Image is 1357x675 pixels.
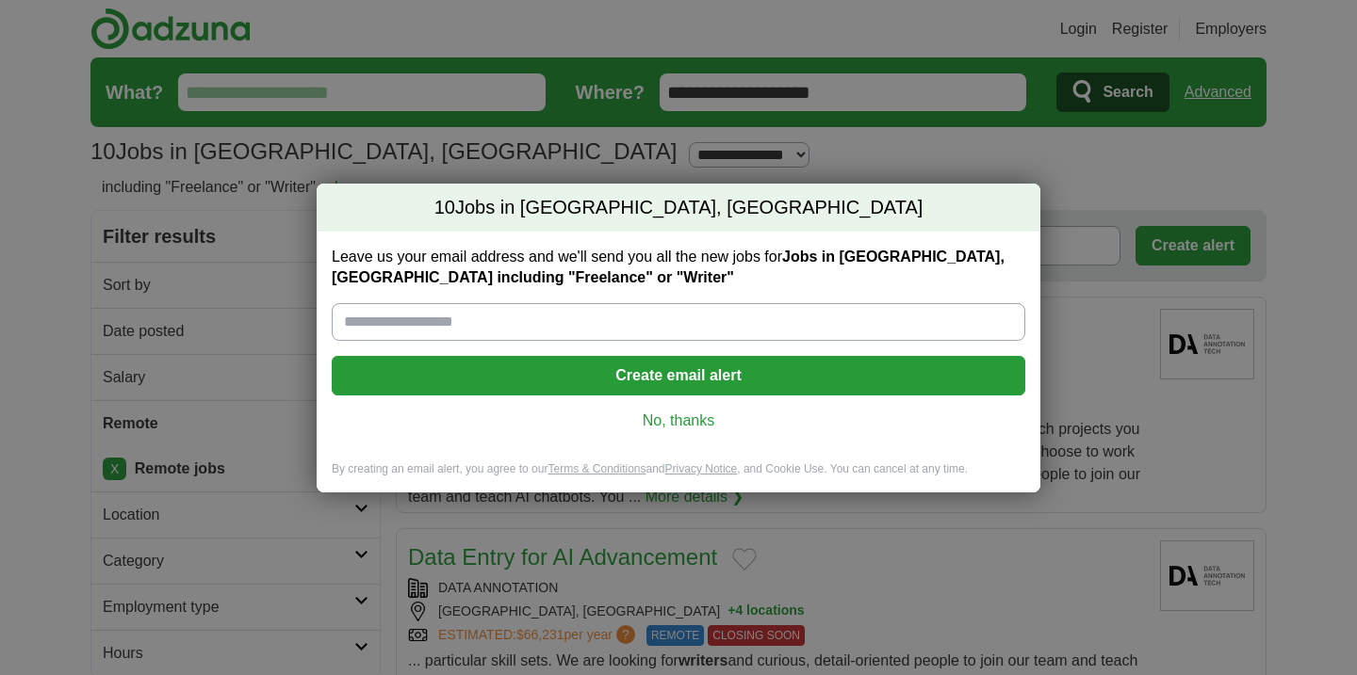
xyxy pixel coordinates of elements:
[347,410,1010,431] a: No, thanks
[332,247,1025,288] label: Leave us your email address and we'll send you all the new jobs for
[332,356,1025,395] button: Create email alert
[317,461,1040,492] div: By creating an email alert, you agree to our and , and Cookie Use. You can cancel at any time.
[665,462,738,475] a: Privacy Notice
[317,184,1040,233] h2: Jobs in [GEOGRAPHIC_DATA], [GEOGRAPHIC_DATA]
[434,195,455,221] span: 10
[548,462,646,475] a: Terms & Conditions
